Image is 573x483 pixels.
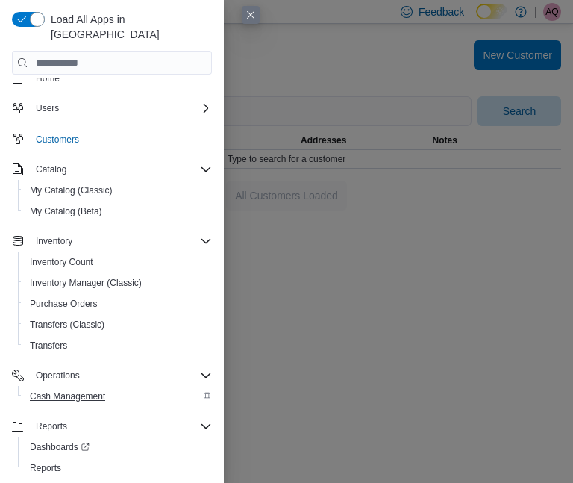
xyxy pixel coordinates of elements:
[45,12,212,42] span: Load All Apps in [GEOGRAPHIC_DATA]
[24,387,111,405] a: Cash Management
[18,272,218,293] button: Inventory Manager (Classic)
[30,131,85,149] a: Customers
[24,253,212,271] span: Inventory Count
[30,319,104,331] span: Transfers (Classic)
[24,337,212,355] span: Transfers
[24,459,67,477] a: Reports
[30,205,102,217] span: My Catalog (Beta)
[36,420,67,432] span: Reports
[6,159,218,180] button: Catalog
[18,314,218,335] button: Transfers (Classic)
[24,316,110,334] a: Transfers (Classic)
[24,295,212,313] span: Purchase Orders
[30,99,65,117] button: Users
[18,293,218,314] button: Purchase Orders
[30,69,212,87] span: Home
[24,459,212,477] span: Reports
[36,102,59,114] span: Users
[18,201,218,222] button: My Catalog (Beta)
[18,458,218,479] button: Reports
[30,99,212,117] span: Users
[24,274,212,292] span: Inventory Manager (Classic)
[24,316,212,334] span: Transfers (Classic)
[30,417,73,435] button: Reports
[36,72,60,84] span: Home
[30,462,61,474] span: Reports
[30,161,72,178] button: Catalog
[30,184,113,196] span: My Catalog (Classic)
[18,335,218,356] button: Transfers
[30,340,67,352] span: Transfers
[242,6,260,24] button: Close this dialog
[24,295,104,313] a: Purchase Orders
[24,202,108,220] a: My Catalog (Beta)
[18,386,218,407] button: Cash Management
[30,367,86,384] button: Operations
[24,387,212,405] span: Cash Management
[36,163,66,175] span: Catalog
[30,298,98,310] span: Purchase Orders
[18,437,218,458] a: Dashboards
[6,128,218,149] button: Customers
[30,417,212,435] span: Reports
[30,69,66,87] a: Home
[24,337,73,355] a: Transfers
[24,202,212,220] span: My Catalog (Beta)
[30,256,93,268] span: Inventory Count
[18,180,218,201] button: My Catalog (Classic)
[6,231,218,252] button: Inventory
[30,232,212,250] span: Inventory
[6,416,218,437] button: Reports
[24,181,212,199] span: My Catalog (Classic)
[30,277,142,289] span: Inventory Manager (Classic)
[6,67,218,89] button: Home
[30,129,212,148] span: Customers
[36,370,80,381] span: Operations
[30,367,212,384] span: Operations
[24,438,95,456] a: Dashboards
[6,365,218,386] button: Operations
[36,134,79,146] span: Customers
[36,235,72,247] span: Inventory
[6,98,218,119] button: Users
[30,390,105,402] span: Cash Management
[24,438,212,456] span: Dashboards
[24,181,119,199] a: My Catalog (Classic)
[30,441,90,453] span: Dashboards
[24,253,99,271] a: Inventory Count
[30,232,78,250] button: Inventory
[30,161,212,178] span: Catalog
[24,274,148,292] a: Inventory Manager (Classic)
[18,252,218,272] button: Inventory Count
